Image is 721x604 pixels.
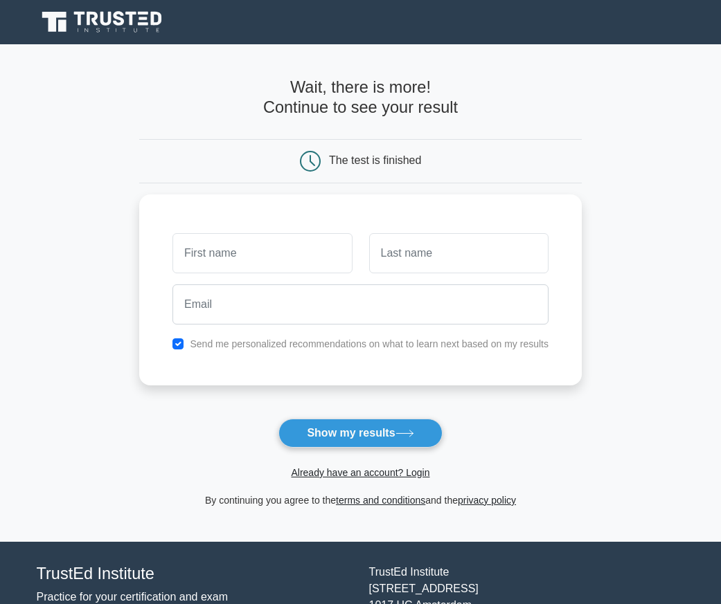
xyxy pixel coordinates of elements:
input: Email [172,284,549,324]
a: Already have an account? Login [291,467,429,478]
h4: TrustEd Institute [37,564,353,583]
button: Show my results [278,419,442,448]
a: privacy policy [458,495,516,506]
div: The test is finished [329,154,421,166]
div: By continuing you agree to the and the [131,492,590,509]
input: Last name [369,233,549,273]
a: Practice for your certification and exam [37,591,229,603]
label: Send me personalized recommendations on what to learn next based on my results [190,338,549,349]
h4: Wait, there is more! Continue to see your result [139,77,582,116]
input: First name [172,233,352,273]
a: terms and conditions [336,495,425,506]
